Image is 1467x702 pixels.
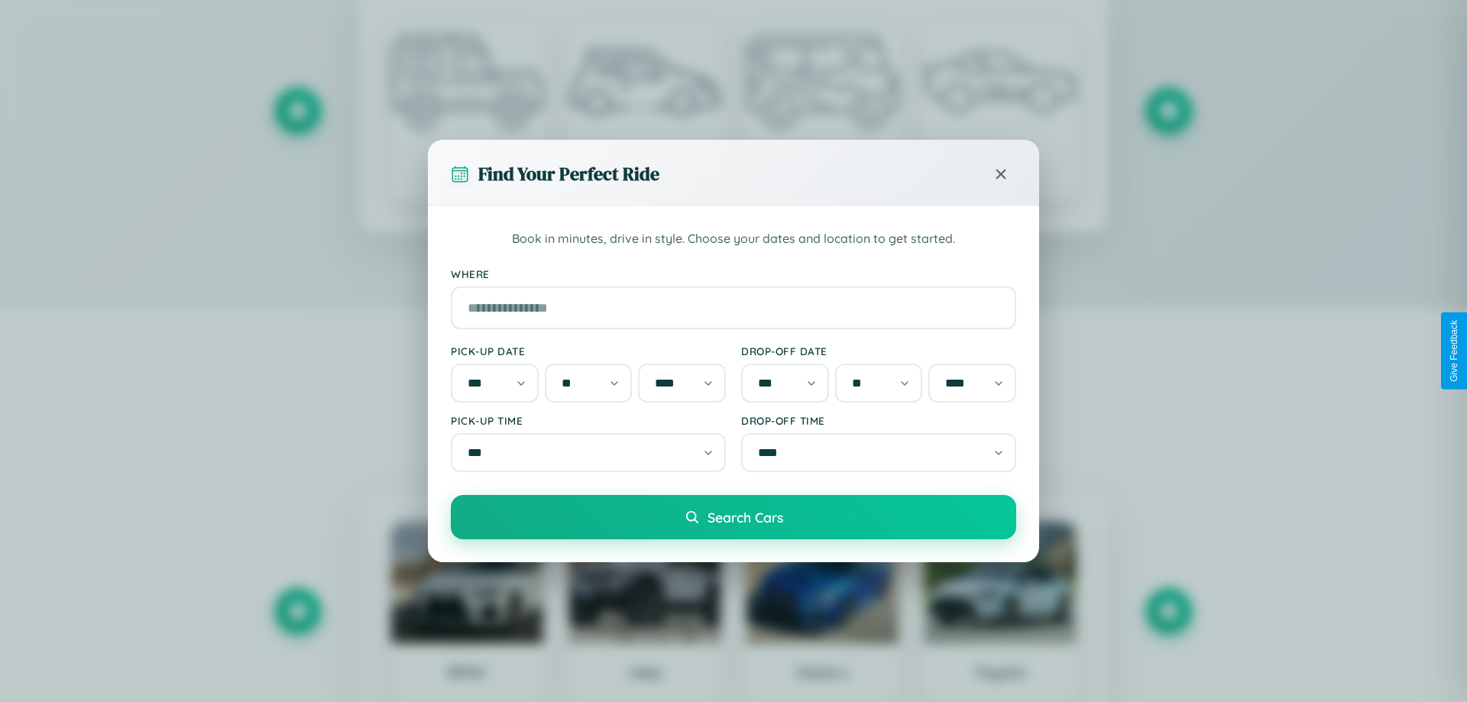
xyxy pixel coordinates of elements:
p: Book in minutes, drive in style. Choose your dates and location to get started. [451,229,1016,249]
label: Drop-off Date [741,345,1016,357]
label: Where [451,267,1016,280]
label: Pick-up Time [451,414,726,427]
button: Search Cars [451,495,1016,539]
span: Search Cars [708,509,783,526]
label: Pick-up Date [451,345,726,357]
h3: Find Your Perfect Ride [478,161,659,186]
label: Drop-off Time [741,414,1016,427]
